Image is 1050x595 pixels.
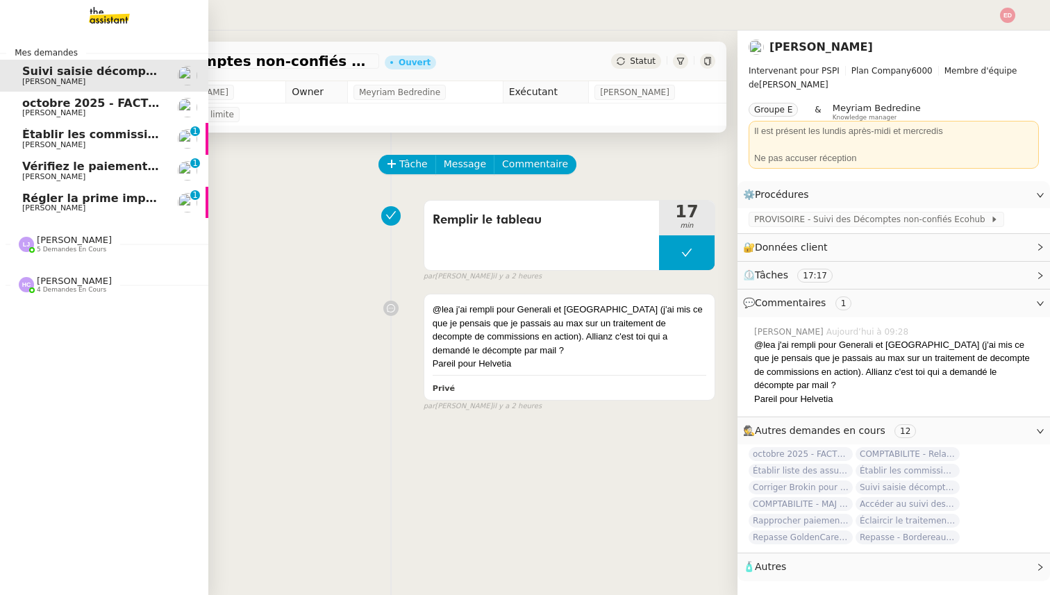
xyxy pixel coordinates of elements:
[737,553,1050,580] div: 🧴Autres
[851,66,911,76] span: Plan Company
[754,326,826,338] span: [PERSON_NAME]
[743,425,922,436] span: 🕵️
[37,235,112,245] span: [PERSON_NAME]
[424,271,542,283] small: [PERSON_NAME]
[1000,8,1015,23] img: svg
[755,269,788,280] span: Tâches
[749,64,1039,92] span: [PERSON_NAME]
[749,514,853,528] span: Rapprocher paiements sur relevés bancaires
[190,190,200,200] nz-badge-sup: 1
[755,297,826,308] span: Commentaires
[856,497,960,511] span: Accéder au suivi des sinistres OPAL
[178,66,197,85] img: users%2F0zQGGmvZECeMseaPawnreYAQQyS2%2Favatar%2Feddadf8a-b06f-4db9-91c4-adeed775bb0f
[749,464,853,478] span: Établir liste des assureurs pour primes brutes
[894,424,916,438] nz-tag: 12
[755,561,786,572] span: Autres
[6,46,86,60] span: Mes demandes
[754,338,1039,392] div: @lea j'ai rempli pour Generali et [GEOGRAPHIC_DATA] (j'ai mis ce que je pensais que je passais au...
[22,128,243,141] span: Établir les commissions apporteurs
[833,114,897,121] span: Knowledge manager
[743,187,815,203] span: ⚙️
[856,514,960,528] span: Éclaircir le traitement des bordereaux GoldenCare
[37,246,106,253] span: 5 demandes en cours
[192,190,198,203] p: 1
[19,277,34,292] img: svg
[737,290,1050,317] div: 💬Commentaires 1
[22,203,85,212] span: [PERSON_NAME]
[22,108,85,117] span: [PERSON_NAME]
[743,240,833,255] span: 🔐
[755,242,828,253] span: Données client
[424,271,435,283] span: par
[435,155,494,174] button: Message
[433,384,455,393] b: Privé
[492,271,542,283] span: il y a 2 heures
[797,269,833,283] nz-tag: 17:17
[359,85,440,99] span: Meyriam Bedredine
[22,140,85,149] span: [PERSON_NAME]
[749,530,853,544] span: Repasse GoldenCare - Bordereaux dolards
[424,401,435,412] span: par
[749,40,764,55] img: users%2F0zQGGmvZECeMseaPawnreYAQQyS2%2Favatar%2Feddadf8a-b06f-4db9-91c4-adeed775bb0f
[743,561,786,572] span: 🧴
[399,58,431,67] div: Ouvert
[856,480,960,494] span: Suivi saisie décomptes non-confiés Ecohub - [DATE]
[743,297,857,308] span: 💬
[749,480,853,494] span: Corriger Brokin pour clôture comptable
[743,269,844,280] span: ⏲️
[37,276,112,286] span: [PERSON_NAME]
[755,425,885,436] span: Autres demandes en cours
[833,103,921,113] span: Meyriam Bedredine
[433,303,706,357] div: @lea j'ai rempli pour Generali et [GEOGRAPHIC_DATA] (j'ai mis ce que je pensais que je passais au...
[659,203,715,220] span: 17
[433,357,706,371] div: Pareil pour Helvetia
[659,220,715,232] span: min
[856,447,960,461] span: COMPTABILITE - Relances factures impayées - octobre 2025
[600,85,669,99] span: [PERSON_NAME]
[178,161,197,181] img: users%2FNmPW3RcGagVdwlUj0SIRjiM8zA23%2Favatar%2Fb3e8f68e-88d8-429d-a2bd-00fb6f2d12db
[22,77,85,86] span: [PERSON_NAME]
[22,160,206,173] span: Vérifiez le paiement du client
[190,158,200,168] nz-badge-sup: 1
[749,447,853,461] span: octobre 2025 - FACTURATION - Paiement commissions apporteurs
[503,81,589,103] td: Exécutant
[492,401,542,412] span: il y a 2 heures
[749,66,840,76] span: Intervenant pour PSPI
[190,126,200,136] nz-badge-sup: 1
[72,54,374,68] span: Suivi saisie décomptes non-confiés Ecohub - octobre 2025
[749,497,853,511] span: COMPTABILITE - MAJ solde restant- septembre 2025
[178,129,197,149] img: users%2F0zQGGmvZECeMseaPawnreYAQQyS2%2Favatar%2Feddadf8a-b06f-4db9-91c4-adeed775bb0f
[22,172,85,181] span: [PERSON_NAME]
[378,155,436,174] button: Tâche
[754,212,990,226] span: PROVISOIRE - Suivi des Décomptes non-confiés Ecohub
[737,234,1050,261] div: 🔐Données client
[754,392,1039,406] div: Pareil pour Helvetia
[444,156,486,172] span: Message
[856,530,960,544] span: Repasse - Bordereaux Avril
[833,103,921,121] app-user-label: Knowledge manager
[815,103,821,121] span: &
[178,193,197,212] img: users%2Fa6PbEmLwvGXylUqKytRPpDpAx153%2Favatar%2Ffanny.png
[630,56,656,66] span: Statut
[22,65,387,78] span: Suivi saisie décomptes non-confiés Ecohub - octobre 2025
[856,464,960,478] span: Établir les commissions apporteurs
[911,66,933,76] span: 6000
[737,181,1050,208] div: ⚙️Procédures
[22,192,175,205] span: Régler la prime impayée
[424,401,542,412] small: [PERSON_NAME]
[433,210,651,231] span: Remplir le tableau
[286,81,348,103] td: Owner
[754,124,1033,138] div: Il est présent les lundis après-midi et mercredis
[754,151,1033,165] div: Ne pas accuser réception
[399,156,428,172] span: Tâche
[494,155,576,174] button: Commentaire
[737,262,1050,289] div: ⏲️Tâches 17:17
[19,237,34,252] img: svg
[835,296,852,310] nz-tag: 1
[749,103,798,117] nz-tag: Groupe E
[737,417,1050,444] div: 🕵️Autres demandes en cours 12
[178,98,197,117] img: users%2F0zQGGmvZECeMseaPawnreYAQQyS2%2Favatar%2Feddadf8a-b06f-4db9-91c4-adeed775bb0f
[755,189,809,200] span: Procédures
[769,40,873,53] a: [PERSON_NAME]
[192,126,198,139] p: 1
